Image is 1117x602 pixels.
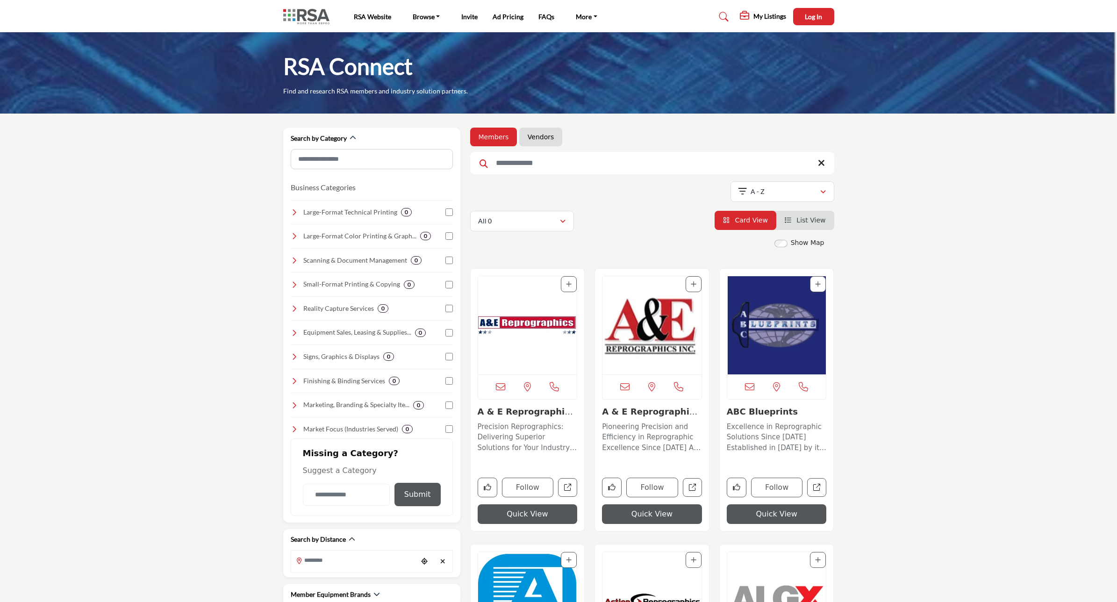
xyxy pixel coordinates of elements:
[405,209,408,215] b: 0
[727,276,826,374] a: Open Listing in new tab
[710,9,735,24] a: Search
[461,13,478,21] a: Invite
[751,187,765,196] p: A - Z
[445,305,453,312] input: Select Reality Capture Services checkbox
[303,376,385,386] h4: Finishing & Binding Services: Laminating, binding, folding, trimming, and other finishing touches...
[389,377,400,385] div: 0 Results For Finishing & Binding Services
[408,281,411,288] b: 0
[445,353,453,360] input: Select Signs, Graphics & Displays checkbox
[602,504,702,524] button: Quick View
[538,13,554,21] a: FAQs
[419,330,422,336] b: 0
[566,556,572,564] a: Add To List
[404,280,415,289] div: 0 Results For Small-Format Printing & Copying
[291,535,346,544] h2: Search by Distance
[303,328,411,337] h4: Equipment Sales, Leasing & Supplies: Equipment sales, leasing, service, and resale of plotters, s...
[723,216,768,224] a: View Card
[566,280,572,288] a: Add To List
[602,407,702,417] h3: A & E Reprographics, Inc. VA
[424,233,427,239] b: 0
[303,400,409,409] h4: Marketing, Branding & Specialty Items: Design and creative services, marketing support, and speci...
[417,402,420,408] b: 0
[691,556,696,564] a: Add To List
[727,422,827,453] p: Excellence in Reprographic Solutions Since [DATE] Established in [DATE] by its founder [PERSON_NA...
[283,86,468,96] p: Find and research RSA members and industry solution partners.
[445,232,453,240] input: Select Large-Format Color Printing & Graphics checkbox
[283,52,413,81] h1: RSA Connect
[470,211,574,231] button: All 0
[727,478,746,497] button: Like company
[406,10,447,23] a: Browse
[751,478,803,497] button: Follow
[478,419,578,453] a: Precision Reprographics: Delivering Superior Solutions for Your Industry Needs Located in [GEOGRA...
[413,401,424,409] div: 0 Results For Marketing, Branding & Specialty Items
[303,256,407,265] h4: Scanning & Document Management: Digital conversion, archiving, indexing, secure storage, and stre...
[406,426,409,432] b: 0
[381,305,385,312] b: 0
[602,407,697,427] a: A & E Reprographics,...
[502,478,554,497] button: Follow
[478,407,575,427] a: A & E Reprographics ...
[303,279,400,289] h4: Small-Format Printing & Copying: Professional printing for black and white and color document pri...
[383,352,394,361] div: 0 Results For Signs, Graphics & Displays
[478,216,492,226] p: All 0
[303,231,416,241] h4: Large-Format Color Printing & Graphics: Banners, posters, vehicle wraps, and presentation graphics.
[735,216,767,224] span: Card View
[303,484,390,506] input: Category Name
[478,478,497,497] button: Like company
[478,276,577,374] img: A & E Reprographics - AZ
[436,552,450,572] div: Clear search location
[807,478,826,497] a: Open abc-blueprints in new tab
[626,478,678,497] button: Follow
[727,419,827,453] a: Excellence in Reprographic Solutions Since [DATE] Established in [DATE] by its founder [PERSON_NA...
[602,478,622,497] button: Like company
[393,378,396,384] b: 0
[470,152,834,174] input: Search Keyword
[445,329,453,337] input: Select Equipment Sales, Leasing & Supplies checkbox
[401,208,412,216] div: 0 Results For Large-Format Technical Printing
[478,422,578,453] p: Precision Reprographics: Delivering Superior Solutions for Your Industry Needs Located in [GEOGRA...
[420,232,431,240] div: 0 Results For Large-Format Color Printing & Graphics
[387,353,390,360] b: 0
[727,504,827,524] button: Quick View
[785,216,826,224] a: View List
[727,407,827,417] h3: ABC Blueprints
[445,281,453,288] input: Select Small-Format Printing & Copying checkbox
[415,257,418,264] b: 0
[291,134,347,143] h2: Search by Category
[791,238,824,248] label: Show Map
[283,9,334,24] img: Site Logo
[815,280,821,288] a: Add To List
[602,422,702,453] p: Pioneering Precision and Efficiency in Reprographic Excellence Since [DATE] As a longstanding lea...
[417,552,431,572] div: Choose your current location
[291,590,371,599] h2: Member Equipment Brands
[478,407,578,417] h3: A & E Reprographics - AZ
[445,377,453,385] input: Select Finishing & Binding Services checkbox
[402,425,413,433] div: 0 Results For Market Focus (Industries Served)
[303,448,441,465] h2: Missing a Category?
[291,552,417,570] input: Search Location
[303,208,397,217] h4: Large-Format Technical Printing: High-quality printing for blueprints, construction and architect...
[815,556,821,564] a: Add To List
[753,12,786,21] h5: My Listings
[303,424,398,434] h4: Market Focus (Industries Served): Tailored solutions for industries like architecture, constructi...
[715,211,776,230] li: Card View
[303,304,374,313] h4: Reality Capture Services: Laser scanning, BIM modeling, photogrammetry, 3D scanning, and other ad...
[683,478,702,497] a: Open a-e-reprographics-inc-va in new tab
[445,425,453,433] input: Select Market Focus (Industries Served) checkbox
[776,211,834,230] li: List View
[602,276,702,374] img: A & E Reprographics, Inc. VA
[727,276,826,374] img: ABC Blueprints
[730,181,834,202] button: A - Z
[793,8,834,25] button: Log In
[528,132,554,142] a: Vendors
[445,208,453,216] input: Select Large-Format Technical Printing checkbox
[478,276,577,374] a: Open Listing in new tab
[558,478,577,497] a: Open a-e-reprographics-az in new tab
[493,13,523,21] a: Ad Pricing
[691,280,696,288] a: Add To List
[415,329,426,337] div: 0 Results For Equipment Sales, Leasing & Supplies
[394,483,441,506] button: Submit
[569,10,604,23] a: More
[411,256,422,265] div: 0 Results For Scanning & Document Management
